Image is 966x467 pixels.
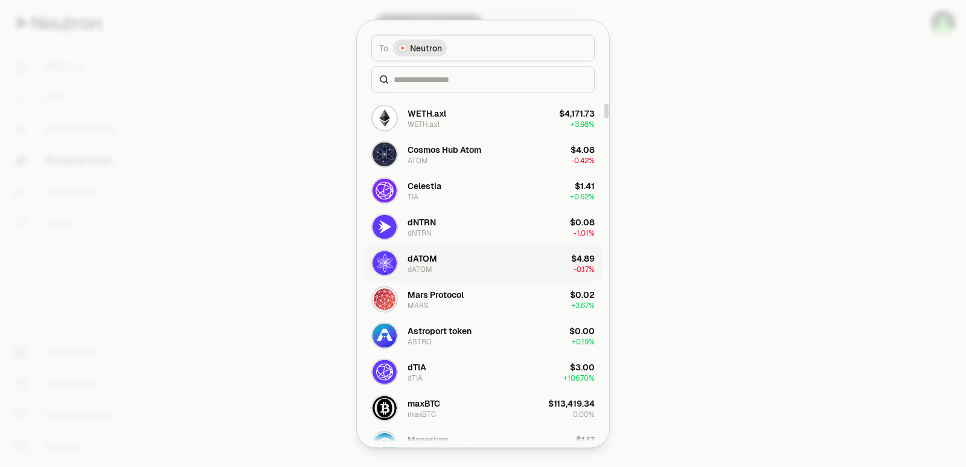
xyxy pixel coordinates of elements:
img: MARS Logo [373,287,397,311]
button: ToNeutron LogoNeutron [371,34,595,61]
img: ATOM Logo [373,142,397,166]
button: WETH.axl LogoWETH.axlWETH.axl$4,171.73+3.98% [364,100,602,136]
div: $1.17 [576,433,595,445]
div: WETH.axl [408,119,440,129]
div: ATOM [408,155,428,165]
button: TIA LogoCelestiaTIA$1.41+0.62% [364,172,602,208]
button: dATOM LogodATOMdATOM$4.89-0.17% [364,245,602,281]
img: WETH.axl Logo [373,106,397,130]
span: + 0.19% [572,337,595,346]
img: TIA Logo [373,178,397,202]
img: dATOM Logo [373,251,397,275]
div: Celestia [408,179,441,192]
div: WETH.axl [408,107,446,119]
button: ATOM LogoCosmos Hub AtomATOM$4.08-0.42% [364,136,602,172]
div: $4.08 [571,143,595,155]
span: + 0.53% [569,445,595,455]
span: + 0.62% [570,192,595,201]
button: dTIA LogodTIAdTIA$3.00+106.70% [364,353,602,390]
img: dTIA Logo [373,359,397,384]
div: $0.08 [570,216,595,228]
div: dATOM [408,264,432,274]
span: Neutron [410,42,442,54]
span: + 106.70% [563,373,595,382]
span: -0.42% [571,155,595,165]
div: Mars Protocol [408,288,464,300]
div: dTIA [408,373,423,382]
div: dATOM [408,252,437,264]
span: + 3.67% [571,300,595,310]
div: Astroport token [408,324,472,337]
div: [PERSON_NAME] [408,445,467,455]
span: -0.17% [574,264,595,274]
button: EURe LogoMonerium[PERSON_NAME]$1.17+0.53% [364,426,602,462]
div: $1.41 [575,179,595,192]
div: $4.89 [571,252,595,264]
div: $4,171.73 [559,107,595,119]
div: $0.02 [570,288,595,300]
span: -1.01% [574,228,595,237]
div: $113,419.34 [548,397,595,409]
button: dNTRN LogodNTRNdNTRN$0.08-1.01% [364,208,602,245]
span: + 3.98% [571,119,595,129]
div: dNTRN [408,216,436,228]
div: TIA [408,192,418,201]
span: 0.00% [573,409,595,419]
img: maxBTC Logo [373,396,397,420]
img: dNTRN Logo [373,214,397,239]
img: ASTRO Logo [373,323,397,347]
div: $3.00 [570,361,595,373]
span: To [379,42,388,54]
div: dNTRN [408,228,432,237]
div: $0.00 [569,324,595,337]
div: maxBTC [408,397,440,409]
div: Cosmos Hub Atom [408,143,481,155]
button: MARS LogoMars ProtocolMARS$0.02+3.67% [364,281,602,317]
div: ASTRO [408,337,432,346]
div: maxBTC [408,409,436,419]
div: Monerium [408,433,448,445]
button: ASTRO LogoAstroport tokenASTRO$0.00+0.19% [364,317,602,353]
img: Neutron Logo [399,44,406,51]
div: dTIA [408,361,426,373]
div: MARS [408,300,429,310]
img: EURe Logo [373,432,397,456]
button: maxBTC LogomaxBTCmaxBTC$113,419.340.00% [364,390,602,426]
